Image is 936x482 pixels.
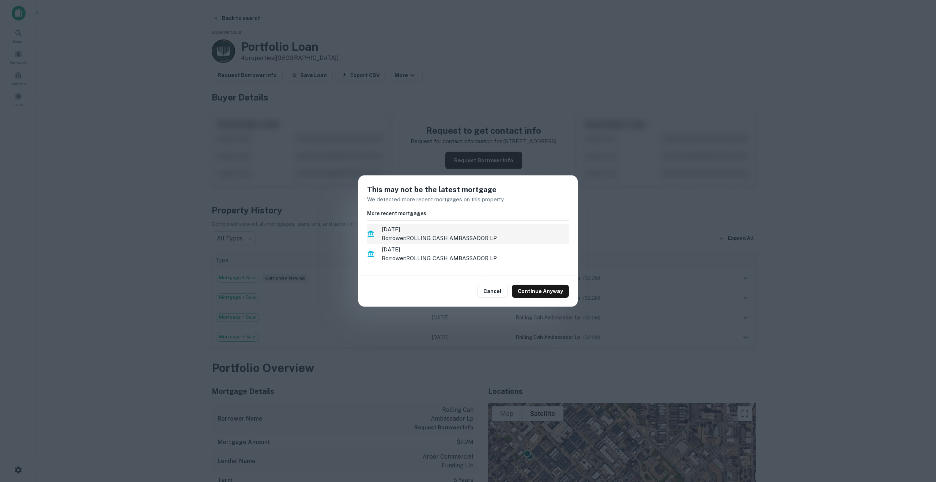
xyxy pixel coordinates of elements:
[382,225,569,234] span: [DATE]
[367,195,569,204] p: We detected more recent mortgages on this property.
[478,285,507,298] button: Cancel
[367,209,569,217] h6: More recent mortgages
[382,245,569,254] span: [DATE]
[382,254,569,263] p: Borrower: ROLLING CASH AMBASSADOR LP
[367,184,569,195] h5: This may not be the latest mortgage
[899,424,936,459] iframe: Chat Widget
[512,285,569,298] button: Continue Anyway
[382,234,569,243] p: Borrower: ROLLING CASH AMBASSADOR LP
